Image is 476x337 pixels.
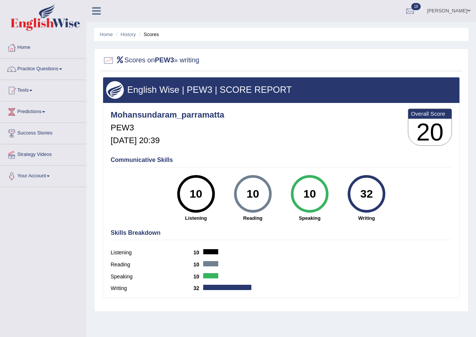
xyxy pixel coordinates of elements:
div: 32 [353,178,380,210]
b: 10 [193,261,203,267]
a: Practice Questions [0,59,86,77]
h2: Scores on » writing [103,55,199,66]
a: Your Account [0,166,86,184]
a: Home [100,32,113,37]
div: 10 [296,178,323,210]
b: 32 [193,285,203,291]
label: Listening [111,249,193,257]
a: Predictions [0,101,86,120]
img: wings.png [106,81,124,99]
h3: 20 [408,119,452,146]
h3: English Wise | PEW3 | SCORE REPORT [106,85,456,95]
label: Writing [111,284,193,292]
strong: Speaking [285,215,334,222]
strong: Writing [342,215,391,222]
li: Scores [137,31,159,38]
h4: Mohansundaram_parramatta [111,110,224,119]
strong: Listening [171,215,221,222]
h5: PEW3 [111,123,224,132]
span: 18 [411,3,421,10]
h5: [DATE] 20:39 [111,136,224,145]
b: 10 [193,274,203,280]
label: Speaking [111,273,193,281]
label: Reading [111,261,193,269]
b: 10 [193,249,203,255]
b: Overall Score [411,110,449,117]
strong: Reading [228,215,277,222]
a: Strategy Videos [0,144,86,163]
a: Success Stories [0,123,86,142]
a: History [121,32,136,37]
h4: Skills Breakdown [111,230,452,236]
h4: Communicative Skills [111,157,452,163]
div: 10 [239,178,266,210]
a: Tests [0,80,86,99]
a: Home [0,37,86,56]
div: 10 [182,178,210,210]
b: PEW3 [155,56,174,64]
